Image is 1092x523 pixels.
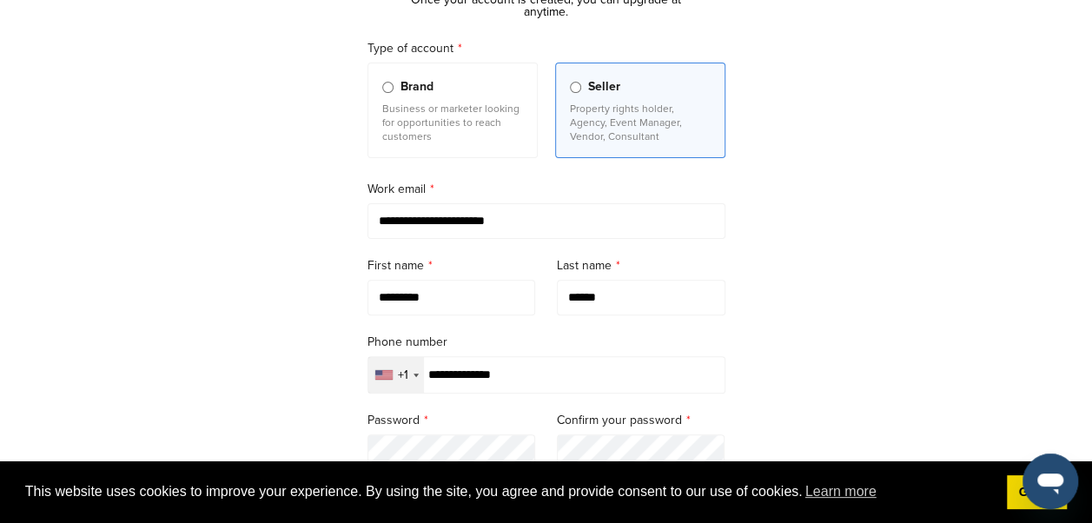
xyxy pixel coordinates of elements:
input: Brand Business or marketer looking for opportunities to reach customers [382,82,394,93]
label: Confirm your password [557,411,725,430]
iframe: Button to launch messaging window [1023,453,1078,509]
div: Selected country [368,357,424,393]
a: learn more about cookies [803,479,879,505]
label: First name [367,256,536,275]
p: Property rights holder, Agency, Event Manager, Vendor, Consultant [570,102,711,143]
label: Phone number [367,333,725,352]
div: +1 [398,369,408,381]
label: Work email [367,180,725,199]
span: This website uses cookies to improve your experience. By using the site, you agree and provide co... [25,479,993,505]
a: dismiss cookie message [1007,475,1067,510]
label: Password [367,411,536,430]
p: Business or marketer looking for opportunities to reach customers [382,102,523,143]
span: Seller [588,77,620,96]
label: Type of account [367,39,725,58]
input: Seller Property rights holder, Agency, Event Manager, Vendor, Consultant [570,82,581,93]
span: Brand [400,77,433,96]
label: Last name [557,256,725,275]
